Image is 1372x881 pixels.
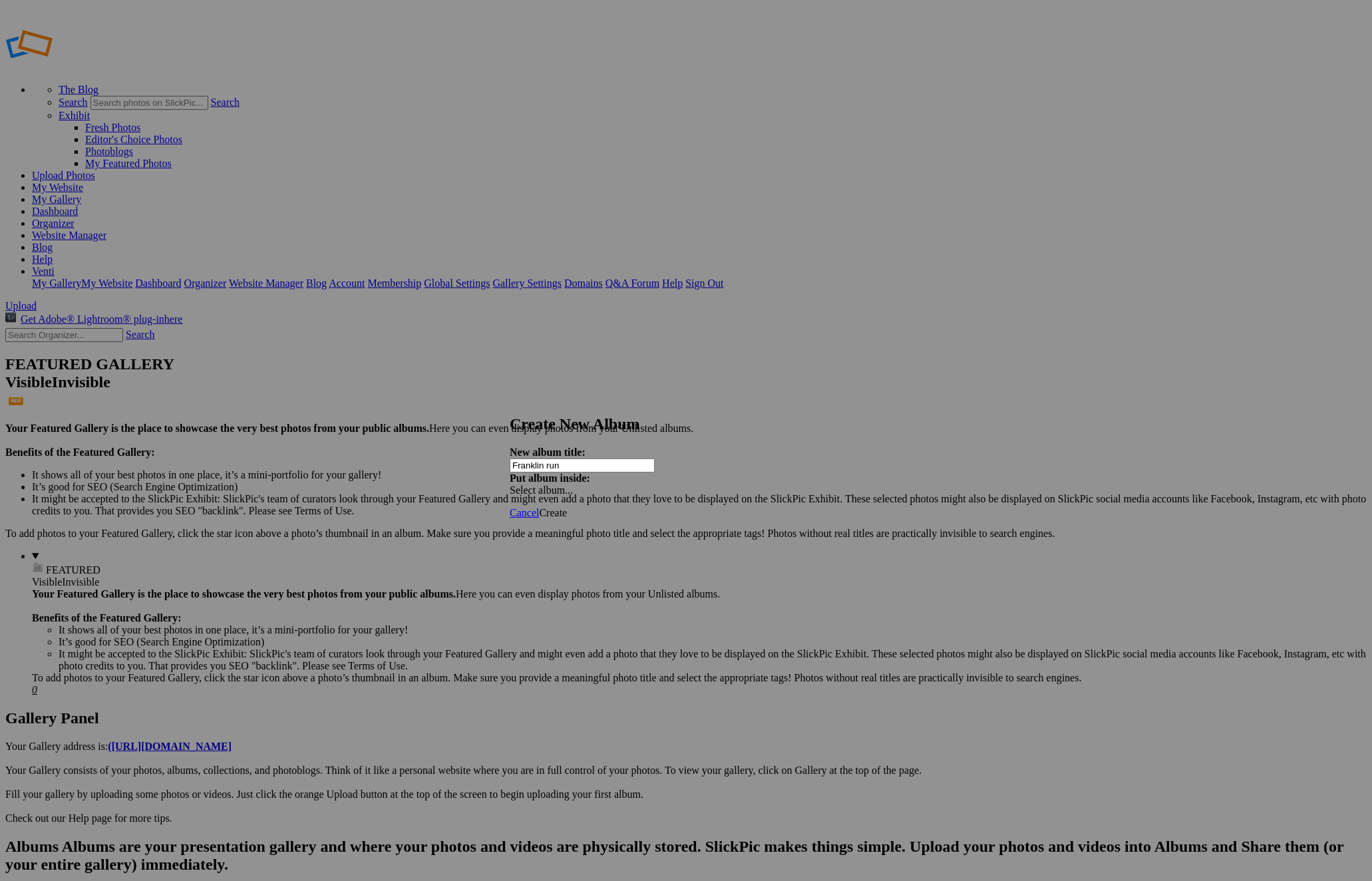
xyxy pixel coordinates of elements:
[510,484,573,496] span: Select album...
[510,415,862,433] h2: Create New Album
[539,507,567,518] span: Create
[510,446,586,458] strong: New album title:
[510,507,539,518] a: Cancel
[510,472,590,484] strong: Put album inside:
